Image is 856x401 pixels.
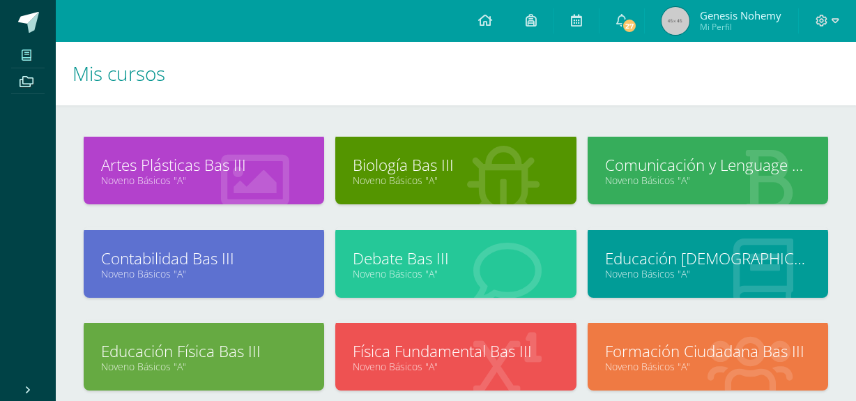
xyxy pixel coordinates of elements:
a: Noveno Básicos "A" [101,174,307,187]
a: Educación [DEMOGRAPHIC_DATA][PERSON_NAME] [605,248,811,269]
span: Genesis Nohemy [700,8,781,22]
a: Artes Plásticas Bas III [101,154,307,176]
a: Comunicación y Lenguage Bas III [605,154,811,176]
img: 45x45 [662,7,689,35]
a: Noveno Básicos "A" [353,174,558,187]
a: Noveno Básicos "A" [101,267,307,280]
span: 27 [622,18,637,33]
a: Debate Bas III [353,248,558,269]
a: Noveno Básicos "A" [605,360,811,373]
span: Mi Perfil [700,21,781,33]
a: Noveno Básicos "A" [353,267,558,280]
a: Noveno Básicos "A" [605,267,811,280]
a: Física Fundamental Bas III [353,340,558,362]
a: Educación Física Bas III [101,340,307,362]
a: Noveno Básicos "A" [353,360,558,373]
a: Noveno Básicos "A" [101,360,307,373]
a: Contabilidad Bas III [101,248,307,269]
a: Biología Bas III [353,154,558,176]
a: Formación Ciudadana Bas III [605,340,811,362]
a: Noveno Básicos "A" [605,174,811,187]
span: Mis cursos [72,60,165,86]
